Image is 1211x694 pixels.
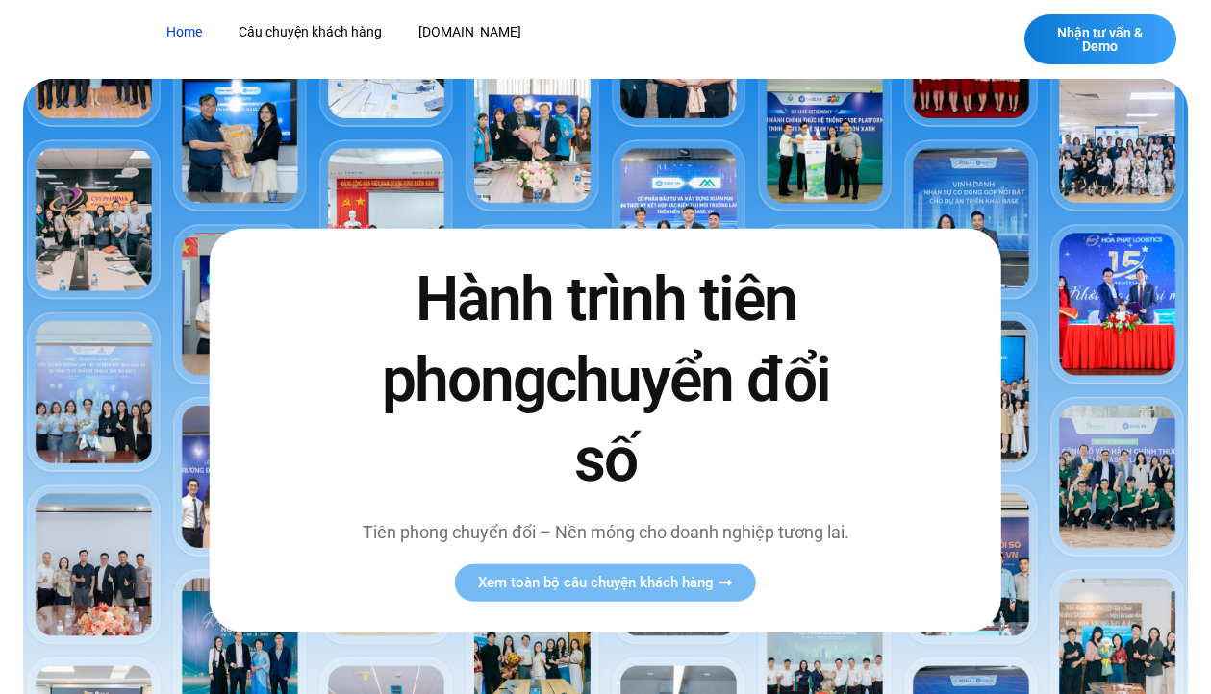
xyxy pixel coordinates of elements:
[1024,14,1176,64] a: Nhận tư vấn & Demo
[545,343,830,495] span: chuyển đổi số
[224,14,396,50] a: Câu chuyện khách hàng
[1044,26,1157,53] span: Nhận tư vấn & Demo
[152,14,216,50] a: Home
[152,14,744,50] nav: Menu
[404,14,536,50] a: [DOMAIN_NAME]
[358,519,853,545] p: Tiên phong chuyển đổi – Nền móng cho doanh nghiệp tương lai.
[455,564,756,602] a: Xem toàn bộ câu chuyện khách hàng
[478,576,714,590] span: Xem toàn bộ câu chuyện khách hàng
[358,260,853,500] h2: Hành trình tiên phong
